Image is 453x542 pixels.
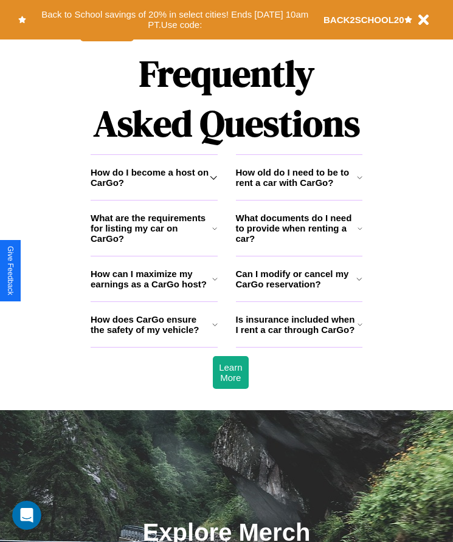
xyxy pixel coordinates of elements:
[12,501,41,530] iframe: Intercom live chat
[236,269,357,289] h3: Can I modify or cancel my CarGo reservation?
[91,269,212,289] h3: How can I maximize my earnings as a CarGo host?
[236,213,358,244] h3: What documents do I need to provide when renting a car?
[91,167,210,188] h3: How do I become a host on CarGo?
[91,43,362,154] h1: Frequently Asked Questions
[213,356,248,389] button: Learn More
[91,314,212,335] h3: How does CarGo ensure the safety of my vehicle?
[6,246,15,295] div: Give Feedback
[91,213,212,244] h3: What are the requirements for listing my car on CarGo?
[323,15,404,25] b: BACK2SCHOOL20
[236,314,358,335] h3: Is insurance included when I rent a car through CarGo?
[236,167,357,188] h3: How old do I need to be to rent a car with CarGo?
[26,6,323,33] button: Back to School savings of 20% in select cities! Ends [DATE] 10am PT.Use code:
